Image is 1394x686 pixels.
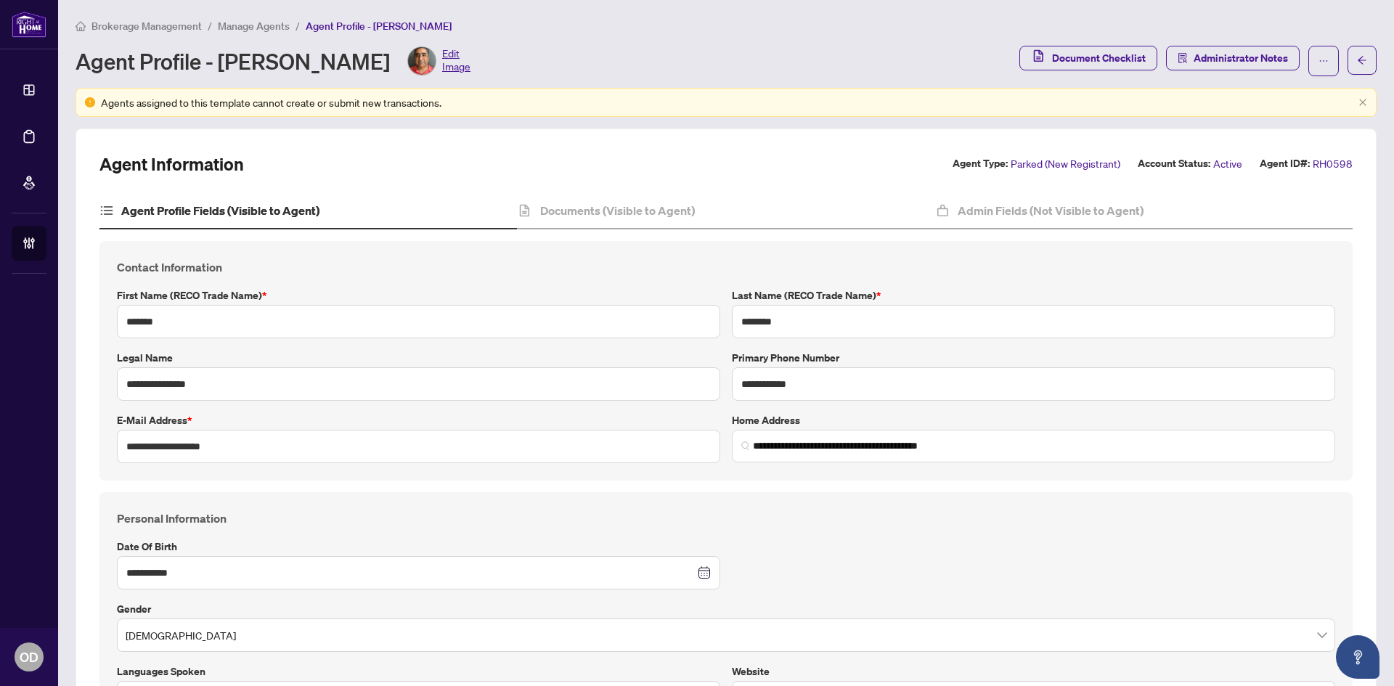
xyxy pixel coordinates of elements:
label: Primary Phone Number [732,350,1335,366]
h4: Personal Information [117,510,1335,527]
span: Administrator Notes [1194,46,1288,70]
label: Website [732,663,1335,679]
button: Open asap [1336,635,1379,679]
label: Agent Type: [953,155,1008,172]
img: search_icon [741,441,750,450]
span: Document Checklist [1052,46,1146,70]
img: logo [12,11,46,38]
span: Agent Profile - [PERSON_NAME] [306,20,452,33]
span: Edit Image [442,46,470,75]
span: solution [1178,53,1188,63]
h4: Documents (Visible to Agent) [540,202,695,219]
span: ellipsis [1318,56,1329,66]
h4: Agent Profile Fields (Visible to Agent) [121,202,319,219]
span: OD [20,647,38,667]
label: Legal Name [117,350,720,366]
label: Agent ID#: [1260,155,1310,172]
div: Agents assigned to this template cannot create or submit new transactions. [101,94,1353,110]
label: Home Address [732,412,1335,428]
button: Document Checklist [1019,46,1157,70]
div: Agent Profile - [PERSON_NAME] [76,46,470,75]
label: Date of Birth [117,539,720,555]
span: arrow-left [1357,55,1367,65]
label: Languages spoken [117,663,720,679]
label: Last Name (RECO Trade Name) [732,287,1335,303]
li: / [295,17,300,34]
img: Profile Icon [408,47,436,75]
span: home [76,21,86,31]
li: / [208,17,212,34]
span: Active [1213,155,1242,172]
button: close [1358,98,1367,107]
h4: Contact Information [117,258,1335,276]
span: Manage Agents [218,20,290,33]
label: First Name (RECO Trade Name) [117,287,720,303]
label: Account Status: [1138,155,1210,172]
span: RH0598 [1313,155,1353,172]
h2: Agent Information [99,152,244,176]
span: Parked (New Registrant) [1011,155,1120,172]
button: Administrator Notes [1166,46,1300,70]
h4: Admin Fields (Not Visible to Agent) [958,202,1144,219]
label: Gender [117,601,1335,617]
span: Brokerage Management [91,20,202,33]
span: Male [126,621,1326,649]
label: E-mail Address [117,412,720,428]
span: exclamation-circle [85,97,95,107]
